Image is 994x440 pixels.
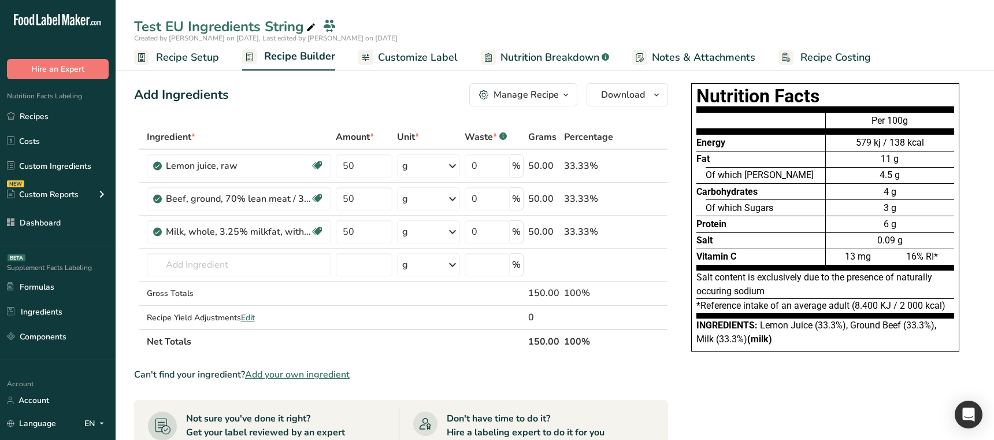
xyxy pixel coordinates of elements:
div: 50.00 [528,192,559,206]
div: Test EU Ingredients String [134,16,318,37]
div: 33.33% [564,159,613,173]
div: Manage Recipe [494,88,559,102]
span: Nutrition Breakdown [500,50,599,65]
button: Hire an Expert [7,59,109,79]
div: 4 g [826,183,954,199]
div: Can't find your ingredient? [134,368,668,382]
button: Manage Recipe [469,83,577,106]
div: Open Intercom Messenger [955,401,982,428]
span: Percentage [564,130,613,144]
b: (milk) [747,334,772,345]
span: Created by [PERSON_NAME] on [DATE], Last edited by [PERSON_NAME] on [DATE] [134,34,398,43]
th: 100% [562,329,615,353]
span: Customize Label [378,50,458,65]
span: Of which [PERSON_NAME] [706,169,814,180]
div: Gross Totals [147,287,331,300]
a: Recipe Costing [778,45,871,71]
div: EN [84,417,109,431]
div: 50.00 [528,159,559,173]
h1: Nutrition Facts [696,88,954,104]
div: BETA [8,254,25,261]
div: Milk, whole, 3.25% milkfat, without added vitamin A and [MEDICAL_DATA] [166,225,310,239]
div: 0 [528,310,559,324]
a: Nutrition Breakdown [481,45,609,71]
div: *Reference intake of an average adult (8.400 KJ / 2 000 kcal) [696,299,954,319]
span: Carbohydrates [696,186,758,197]
div: Don't have time to do it? Hire a labeling expert to do it for you [447,412,604,439]
div: NEW [7,180,24,187]
span: Notes & Attachments [652,50,755,65]
input: Add Ingredient [147,253,331,276]
span: Recipe Setup [156,50,219,65]
a: Recipe Builder [242,43,335,71]
span: Vitamin C [696,251,736,262]
div: 4.5 g [826,167,954,183]
th: Net Totals [144,329,526,353]
div: 6 g [826,216,954,232]
span: Energy [696,137,725,148]
span: Lemon Juice (33.3%), Ground Beef (33.3%), Milk (33.3%) [696,320,936,345]
span: Recipe Builder [264,49,335,64]
div: Salt content is exclusively due to the presence of naturally occuring sodium [696,271,954,299]
a: Recipe Setup [134,45,219,71]
span: Fat [696,153,710,164]
span: Add your own ingredient [245,368,350,382]
div: 33.33% [564,192,613,206]
div: 33.33% [564,225,613,239]
div: 11 g [826,151,954,167]
div: Recipe Yield Adjustments [147,312,331,324]
div: Per 100g [826,112,954,134]
div: 0.09 g [826,232,954,249]
span: Edit [241,312,255,323]
span: Recipe Costing [800,50,871,65]
div: Beef, ground, 70% lean meat / 30% fat, raw [166,192,310,206]
a: Notes & Attachments [632,45,755,71]
div: g [402,258,408,272]
div: 3 g [826,199,954,216]
div: g [402,225,408,239]
span: Amount [336,130,374,144]
span: Protein [696,219,726,230]
span: Ingredients: [696,320,758,331]
div: 13 mg [826,249,890,265]
button: Download [587,83,668,106]
span: Download [601,88,645,102]
span: Salt [696,235,713,246]
div: 50.00 [528,225,559,239]
span: Ingredient [147,130,195,144]
div: Add Ingredients [134,86,229,105]
div: Lemon juice, raw [166,159,310,173]
div: Custom Reports [7,188,79,201]
a: Customize Label [358,45,458,71]
a: Language [7,413,56,434]
span: Grams [528,130,557,144]
div: Waste [465,130,507,144]
div: Not sure you've done it right? Get your label reviewed by an expert [186,412,345,439]
span: Of which Sugars [706,202,773,213]
div: g [402,159,408,173]
div: 100% [564,286,613,300]
div: g [402,192,408,206]
div: 150.00 [528,286,559,300]
div: 579 kj / 138 kcal [826,136,954,150]
span: 16% RI* [906,251,938,262]
span: Unit [397,130,419,144]
th: 150.00 [526,329,562,353]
